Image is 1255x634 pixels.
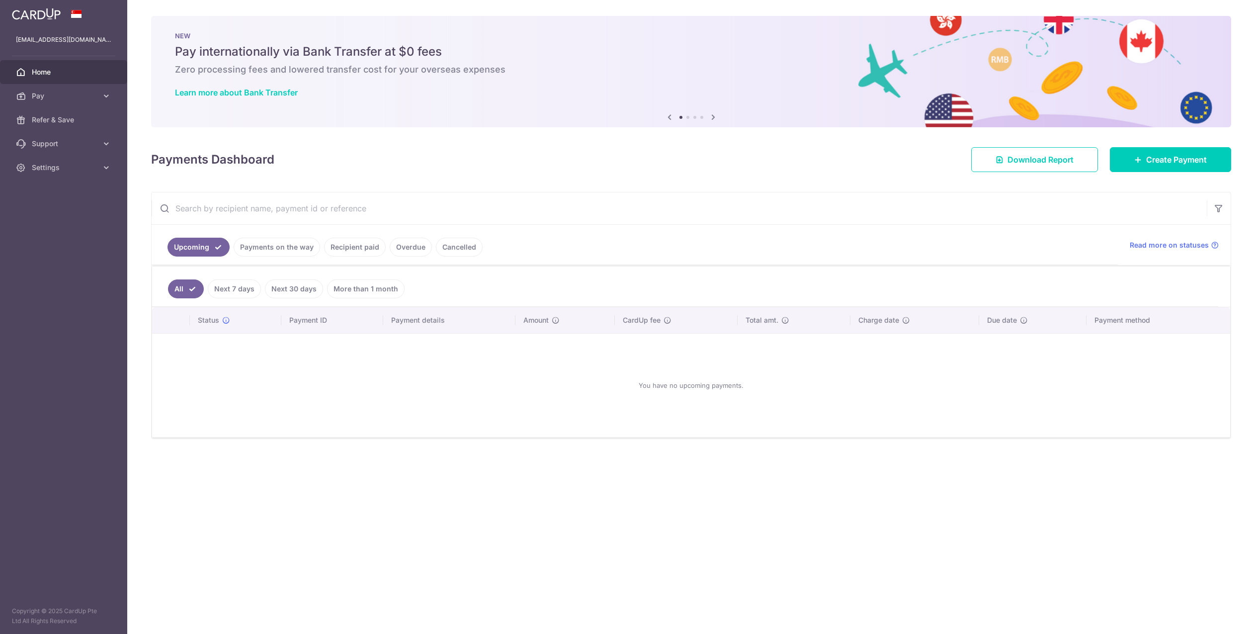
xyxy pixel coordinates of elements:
a: More than 1 month [327,279,405,298]
a: Download Report [971,147,1098,172]
span: Home [32,67,97,77]
th: Payment ID [281,307,383,333]
a: Create Payment [1110,147,1231,172]
span: CardUp fee [623,315,661,325]
span: Read more on statuses [1130,240,1209,250]
a: Overdue [390,238,432,257]
span: Amount [523,315,549,325]
a: Read more on statuses [1130,240,1219,250]
span: Charge date [858,315,899,325]
a: Next 7 days [208,279,261,298]
h5: Pay internationally via Bank Transfer at $0 fees [175,44,1207,60]
span: Pay [32,91,97,101]
span: Status [198,315,219,325]
h6: Zero processing fees and lowered transfer cost for your overseas expenses [175,64,1207,76]
span: Download Report [1007,154,1074,166]
span: Settings [32,163,97,173]
th: Payment details [383,307,515,333]
img: Bank transfer banner [151,16,1231,127]
a: Upcoming [167,238,230,257]
span: Support [32,139,97,149]
a: Cancelled [436,238,483,257]
a: Learn more about Bank Transfer [175,88,298,97]
h4: Payments Dashboard [151,151,274,169]
a: Payments on the way [234,238,320,257]
p: [EMAIL_ADDRESS][DOMAIN_NAME] [16,35,111,45]
th: Payment method [1087,307,1230,333]
p: NEW [175,32,1207,40]
span: Total amt. [746,315,778,325]
div: You have no upcoming payments. [164,342,1218,429]
input: Search by recipient name, payment id or reference [152,192,1207,224]
a: Next 30 days [265,279,323,298]
span: Refer & Save [32,115,97,125]
span: Create Payment [1146,154,1207,166]
a: All [168,279,204,298]
a: Recipient paid [324,238,386,257]
img: CardUp [12,8,61,20]
span: Due date [987,315,1017,325]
